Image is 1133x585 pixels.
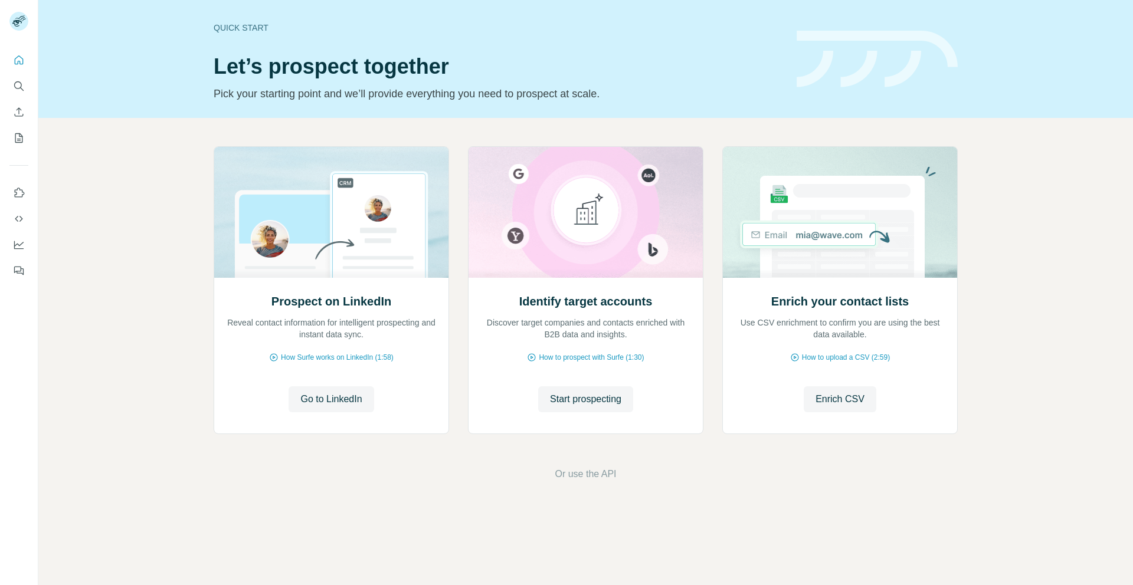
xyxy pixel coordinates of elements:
[539,352,644,363] span: How to prospect with Surfe (1:30)
[538,386,633,412] button: Start prospecting
[480,317,691,340] p: Discover target companies and contacts enriched with B2B data and insights.
[771,293,909,310] h2: Enrich your contact lists
[271,293,391,310] h2: Prospect on LinkedIn
[816,392,865,406] span: Enrich CSV
[9,75,28,97] button: Search
[802,352,890,363] span: How to upload a CSV (2:59)
[735,317,945,340] p: Use CSV enrichment to confirm you are using the best data available.
[9,127,28,149] button: My lists
[214,86,782,102] p: Pick your starting point and we’ll provide everything you need to prospect at scale.
[555,467,616,481] button: Or use the API
[214,147,449,278] img: Prospect on LinkedIn
[214,22,782,34] div: Quick start
[9,260,28,281] button: Feedback
[300,392,362,406] span: Go to LinkedIn
[519,293,653,310] h2: Identify target accounts
[550,392,621,406] span: Start prospecting
[214,55,782,78] h1: Let’s prospect together
[281,352,394,363] span: How Surfe works on LinkedIn (1:58)
[9,182,28,203] button: Use Surfe on LinkedIn
[468,147,703,278] img: Identify target accounts
[9,208,28,229] button: Use Surfe API
[722,147,958,278] img: Enrich your contact lists
[9,101,28,123] button: Enrich CSV
[289,386,374,412] button: Go to LinkedIn
[226,317,437,340] p: Reveal contact information for intelligent prospecting and instant data sync.
[804,386,876,412] button: Enrich CSV
[9,234,28,255] button: Dashboard
[9,50,28,71] button: Quick start
[797,31,958,88] img: banner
